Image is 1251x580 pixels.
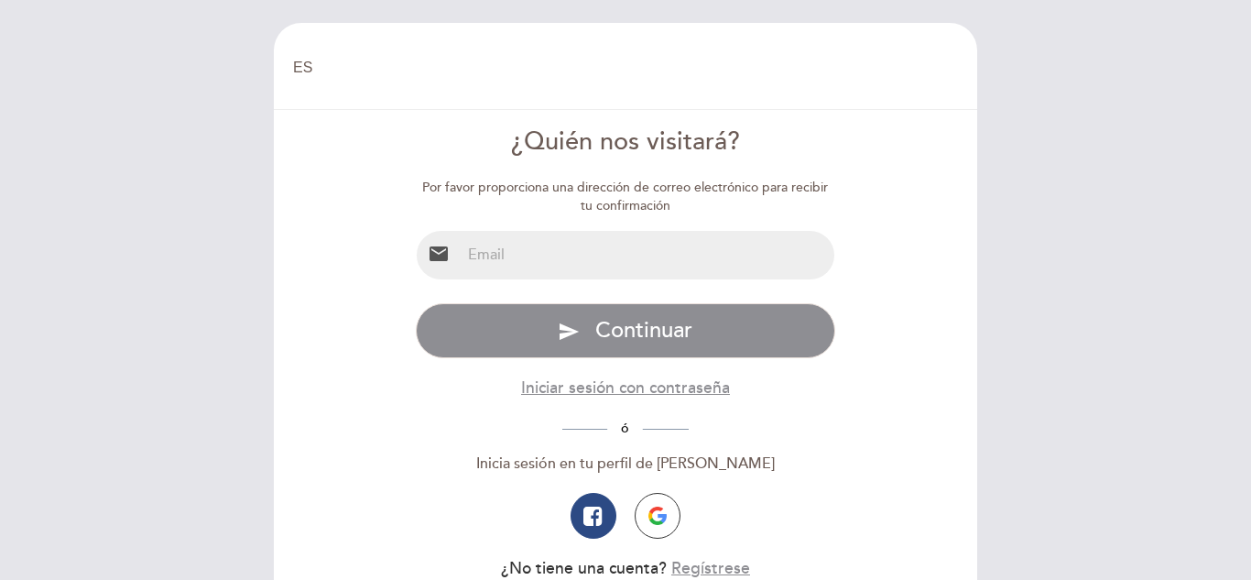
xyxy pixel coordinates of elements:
[607,421,643,436] span: ó
[595,317,692,344] span: Continuar
[671,557,750,580] button: Regístrese
[461,231,835,279] input: Email
[416,303,836,358] button: send Continuar
[416,179,836,215] div: Por favor proporciona una dirección de correo electrónico para recibir tu confirmación
[521,377,730,399] button: Iniciar sesión con contraseña
[648,507,667,525] img: icon-google.png
[501,559,667,578] span: ¿No tiene una cuenta?
[428,243,450,265] i: email
[416,454,836,475] div: Inicia sesión en tu perfil de [PERSON_NAME]
[416,125,836,160] div: ¿Quién nos visitará?
[558,321,580,343] i: send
